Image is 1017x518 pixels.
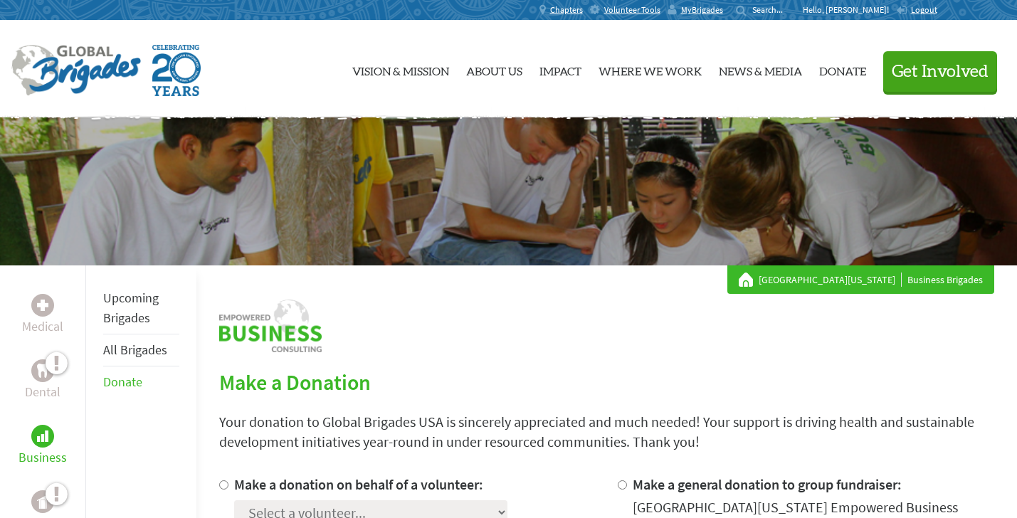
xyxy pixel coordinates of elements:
a: Donate [819,32,866,106]
div: Public Health [31,490,54,513]
li: Donate [103,366,179,398]
a: Vision & Mission [352,32,449,106]
p: Medical [22,317,63,337]
a: Impact [539,32,581,106]
p: Dental [25,382,60,402]
img: Business [37,430,48,442]
span: MyBrigades [681,4,723,16]
a: Upcoming Brigades [103,290,159,326]
a: Logout [896,4,937,16]
div: Medical [31,294,54,317]
a: Donate [103,374,142,390]
a: News & Media [719,32,802,106]
li: All Brigades [103,334,179,366]
span: Volunteer Tools [604,4,660,16]
img: Medical [37,300,48,311]
div: Business [31,425,54,448]
span: Get Involved [892,63,989,80]
p: Business [19,448,67,467]
div: Dental [31,359,54,382]
p: Your donation to Global Brigades USA is sincerely appreciated and much needed! Your support is dr... [219,412,994,452]
span: Chapters [550,4,583,16]
div: Business Brigades [739,273,983,287]
a: About Us [466,32,522,106]
li: Upcoming Brigades [103,282,179,334]
img: Dental [37,364,48,377]
a: BusinessBusiness [19,425,67,467]
span: Logout [911,4,937,15]
a: [GEOGRAPHIC_DATA][US_STATE] [759,273,902,287]
img: logo-business.png [219,300,322,352]
p: Hello, [PERSON_NAME]! [803,4,896,16]
a: All Brigades [103,342,167,358]
button: Get Involved [883,51,997,92]
a: MedicalMedical [22,294,63,337]
img: Global Brigades Logo [11,45,141,96]
h2: Make a Donation [219,369,994,395]
a: DentalDental [25,359,60,402]
img: Global Brigades Celebrating 20 Years [152,45,201,96]
input: Search... [752,4,793,15]
label: Make a general donation to group fundraiser: [633,475,902,493]
label: Make a donation on behalf of a volunteer: [234,475,483,493]
img: Public Health [37,495,48,509]
a: Where We Work [599,32,702,106]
